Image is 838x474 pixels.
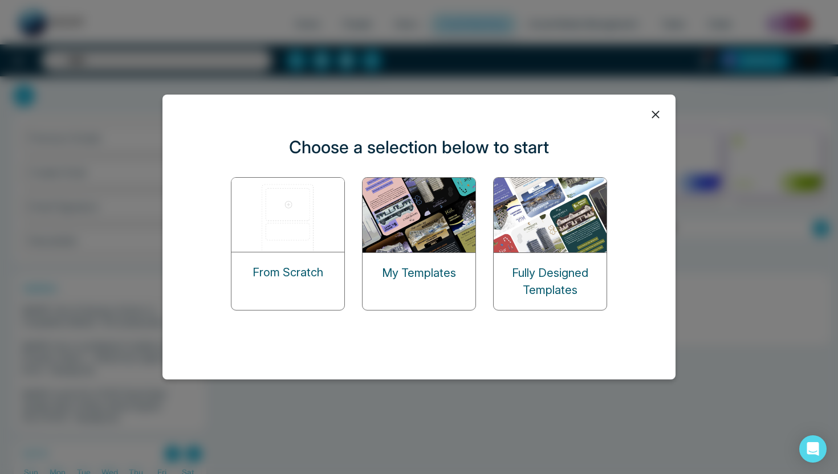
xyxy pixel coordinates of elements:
[494,264,607,299] p: Fully Designed Templates
[382,264,456,281] p: My Templates
[253,264,323,281] p: From Scratch
[231,178,345,252] img: start-from-scratch.png
[289,134,549,160] p: Choose a selection below to start
[799,435,827,463] div: Open Intercom Messenger
[494,178,608,252] img: designed-templates.png
[363,178,477,252] img: my-templates.png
